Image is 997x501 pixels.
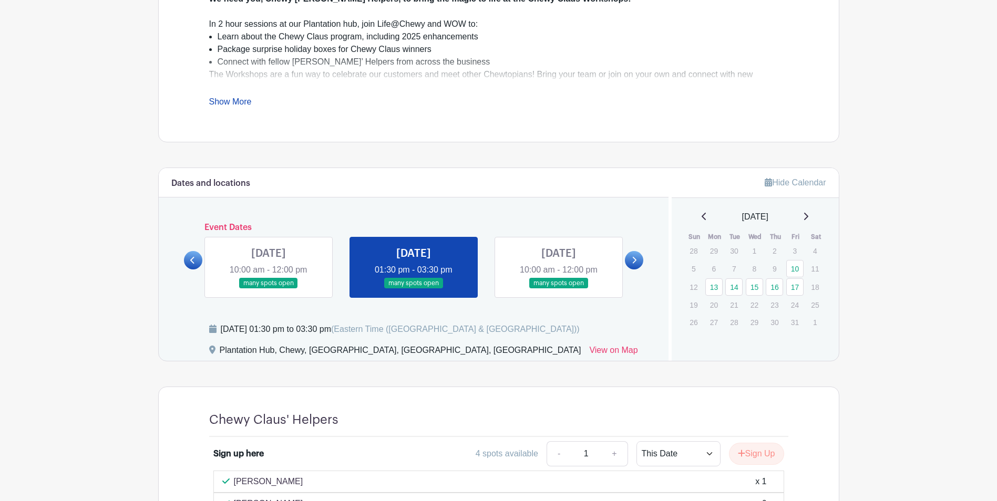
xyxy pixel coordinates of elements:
div: 4 spots available [476,447,538,460]
p: 2 [766,243,783,259]
a: 14 [725,278,743,296]
p: 31 [786,314,804,330]
p: 4 [806,243,824,259]
p: 1 [746,243,763,259]
p: 5 [685,260,702,277]
th: Tue [725,232,745,242]
p: 30 [766,314,783,330]
p: 11 [806,260,824,277]
span: [DATE] [742,211,768,223]
th: Fri [786,232,806,242]
li: Package surprise holiday boxes for Chewy Claus winners [218,43,788,56]
a: View on Map [589,344,638,361]
th: Thu [765,232,786,242]
p: 24 [786,297,804,313]
a: 16 [766,278,783,296]
p: 6 [705,260,723,277]
p: 30 [725,243,743,259]
p: 18 [806,279,824,295]
p: 22 [746,297,763,313]
p: 29 [746,314,763,330]
th: Sun [684,232,705,242]
div: In 2 hour sessions at our Plantation hub, join Life@Chewy and WOW to: [209,18,788,30]
p: 19 [685,297,702,313]
a: 13 [705,278,723,296]
a: 10 [786,260,804,277]
p: 1 [806,314,824,330]
a: Show More [209,97,252,110]
p: 12 [685,279,702,295]
a: Hide Calendar [765,178,826,187]
p: 9 [766,260,783,277]
h6: Event Dates [202,223,625,233]
div: The Workshops are a fun way to celebrate our customers and meet other Chewtopians! Bring your tea... [209,68,788,156]
p: 29 [705,243,723,259]
li: Learn about the Chewy Claus program, including 2025 enhancements [218,30,788,43]
a: 15 [746,278,763,296]
p: 3 [786,243,804,259]
p: 27 [705,314,723,330]
h6: Dates and locations [171,179,250,189]
p: 26 [685,314,702,330]
th: Mon [705,232,725,242]
p: 20 [705,297,723,313]
li: Connect with fellow [PERSON_NAME]’ Helpers from across the business [218,56,788,68]
p: 28 [725,314,743,330]
div: [DATE] 01:30 pm to 03:30 pm [221,323,580,336]
p: 8 [746,260,763,277]
h4: Chewy Claus' Helpers [209,412,338,427]
div: x 1 [755,475,766,488]
a: + [601,441,628,466]
p: 7 [725,260,743,277]
span: (Eastern Time ([GEOGRAPHIC_DATA] & [GEOGRAPHIC_DATA])) [331,325,580,333]
p: 28 [685,243,702,259]
a: - [547,441,571,466]
div: Plantation Hub, Chewy, [GEOGRAPHIC_DATA], [GEOGRAPHIC_DATA], [GEOGRAPHIC_DATA] [220,344,581,361]
div: Sign up here [213,447,264,460]
button: Sign Up [729,443,784,465]
a: 17 [786,278,804,296]
p: [PERSON_NAME] [234,475,303,488]
p: 25 [806,297,824,313]
p: 21 [725,297,743,313]
p: 23 [766,297,783,313]
th: Wed [745,232,766,242]
th: Sat [806,232,826,242]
